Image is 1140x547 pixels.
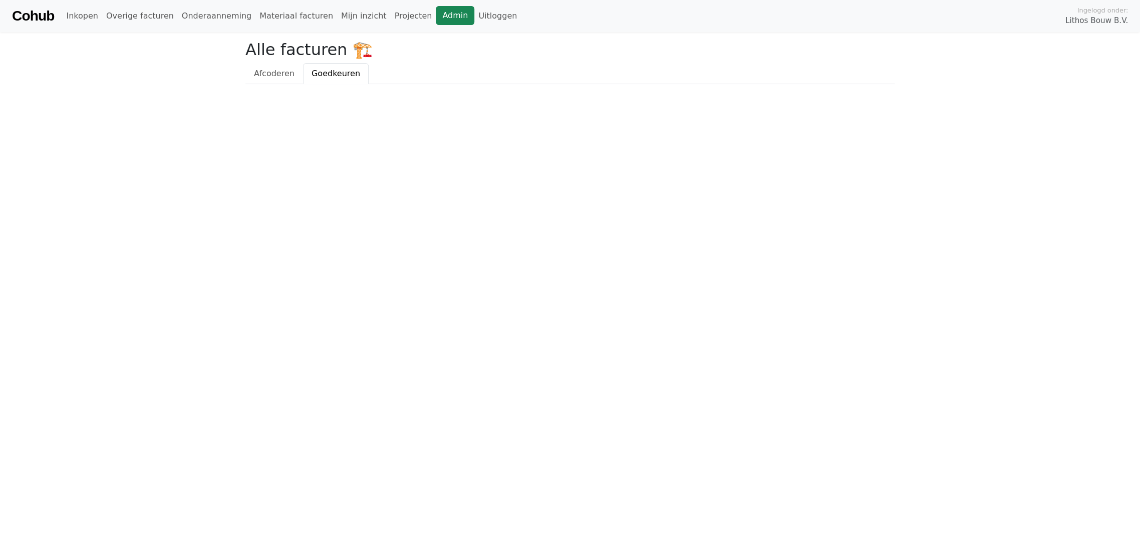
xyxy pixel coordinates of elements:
a: Admin [436,6,474,25]
span: Goedkeuren [312,69,360,78]
span: Afcoderen [254,69,295,78]
a: Overige facturen [102,6,178,26]
a: Afcoderen [245,63,303,84]
span: Lithos Bouw B.V. [1065,15,1128,27]
a: Mijn inzicht [337,6,391,26]
a: Goedkeuren [303,63,369,84]
a: Onderaanneming [178,6,255,26]
h2: Alle facturen 🏗️ [245,40,895,59]
a: Cohub [12,4,54,28]
span: Ingelogd onder: [1077,6,1128,15]
a: Materiaal facturen [255,6,337,26]
a: Inkopen [62,6,102,26]
a: Uitloggen [474,6,521,26]
a: Projecten [390,6,436,26]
